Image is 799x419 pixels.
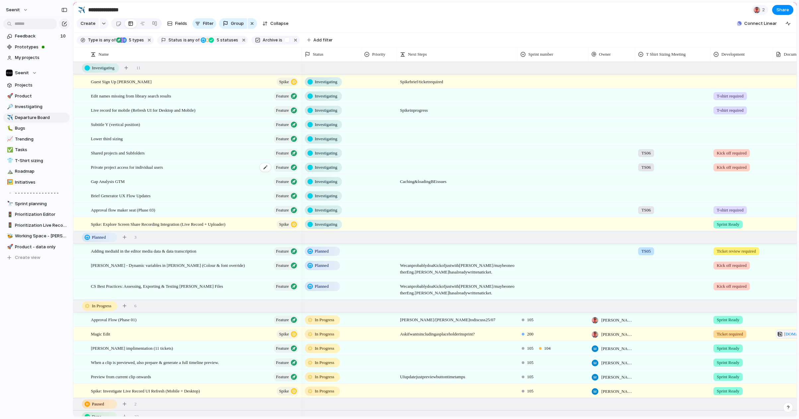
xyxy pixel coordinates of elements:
a: 🐝Working Space - [PERSON_NAME] [3,231,70,241]
span: Feature [276,163,289,172]
span: Prototypes [15,44,67,50]
span: Tasks [15,147,67,153]
span: Prioritization Live Record [15,222,67,229]
div: 🐛 [7,125,12,132]
div: 🚀Product - data only [3,242,70,252]
button: Feature [274,247,299,256]
div: 👕 [7,157,12,164]
span: Feature [276,344,289,353]
span: Investigating [315,193,337,199]
span: Status [168,37,182,43]
span: Create [81,20,96,27]
span: Spike [279,329,289,339]
a: 👕T-Shirt sizing [3,156,70,166]
button: 🚀 [6,244,13,250]
span: is [183,37,187,43]
span: [PERSON_NAME] [601,374,632,381]
button: ▫️ [6,190,13,196]
span: In Progress [315,317,334,323]
span: Feature [276,315,289,325]
span: We can probably do a Kick of just with [PERSON_NAME] / maybe one other Eng. [PERSON_NAME] has alr... [397,259,517,275]
button: 🚦 [6,211,13,218]
span: 105 [527,388,534,394]
span: Spike brief / ticket required [397,75,517,85]
div: 🚦Prioritization Live Record [3,220,70,230]
button: 👕 [6,157,13,164]
span: Magic Edit [91,330,110,337]
span: Status [313,51,323,58]
div: 🚀Product [3,91,70,101]
span: Create view [15,254,40,261]
div: ✈️ [7,114,12,121]
span: TS06 [641,207,651,213]
button: Share [772,5,793,15]
span: Filter [203,20,214,27]
a: 🚦Prioritization Editor [3,209,70,219]
span: When a clip is previewed, also prepare & generate a full timeline preview. [91,358,219,366]
span: Bugs [15,125,67,132]
span: In Progress [92,303,111,309]
button: ✅ [6,147,13,153]
span: Planned [315,248,329,255]
button: 🚦 [6,222,13,229]
div: 📈 [7,135,12,143]
span: Feature [276,358,289,367]
div: ⛰️Roadmap [3,166,70,176]
span: Spike [279,387,289,396]
span: Feedback [15,33,58,39]
button: 📈 [6,136,13,143]
span: Sprint Ready [717,345,739,352]
span: Sprint Ready [717,317,739,323]
div: ✅ [7,146,12,154]
span: Investigating [315,178,337,185]
span: Shared projects and Subfolders [91,149,145,156]
span: 5 [215,37,220,42]
a: 🐛Bugs [3,123,70,133]
div: 🔭 [7,200,12,208]
span: Product [15,93,67,99]
button: Feature [274,206,299,214]
span: TS06 [641,150,651,156]
span: In Progress [315,359,334,366]
span: is [279,37,282,43]
button: 5 statuses [200,36,239,44]
span: Sprint number [528,51,553,58]
div: 🖼️ [7,178,12,186]
span: Feature [276,106,289,115]
button: Feature [274,120,299,129]
button: 🐛 [6,125,13,132]
span: Departure Board [15,114,67,121]
span: 200 [527,331,534,337]
span: My projects [15,54,67,61]
span: any of [187,37,200,43]
button: Connect Linear [734,19,779,29]
span: [PERSON_NAME] [601,317,632,324]
span: Caching & loading BE issues [397,175,517,185]
a: ▫️- - - - - - - - - - - - - - - [3,188,70,198]
span: 6 [134,303,137,309]
span: Sprint Ready [717,221,739,228]
span: Edit names missing from library search results [91,92,171,99]
span: Working Space - [PERSON_NAME] [15,233,67,239]
span: Feature [276,91,289,101]
span: Projects [15,82,67,89]
span: [PERSON_NAME]/[PERSON_NAME] to discuss 25/07 [397,313,517,323]
button: ✈️ [6,114,13,121]
button: 🔎 [6,103,13,110]
span: statuses [215,37,238,43]
button: ✈️ [76,5,87,15]
span: Investigating [315,93,337,99]
span: T-shirt required [717,93,744,99]
span: - - - - - - - - - - - - - - - [15,190,67,196]
span: Spike: Explore Screen Share Recording Integration (Live Record + Uploader) [91,220,226,228]
span: 11 [136,65,141,71]
span: Sprint Ready [717,388,739,394]
button: Feature [274,149,299,157]
span: T Shirt Sizing Meeting [646,51,686,58]
span: Planned [315,283,329,290]
button: Seenit [3,68,70,78]
span: UI update just preview button timetamps [397,370,517,380]
span: Brief Generator UX Flow Updates [91,192,151,199]
span: Product - data only [15,244,67,250]
span: In Progress [315,331,334,337]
